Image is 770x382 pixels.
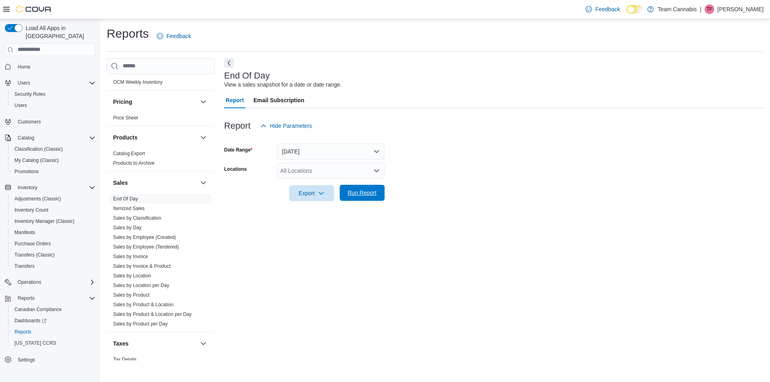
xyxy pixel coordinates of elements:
[107,149,215,171] div: Products
[705,4,714,14] div: Tom Finnigan
[14,117,95,127] span: Customers
[224,121,251,131] h3: Report
[11,144,95,154] span: Classification (Classic)
[18,357,35,363] span: Settings
[8,227,99,238] button: Manifests
[2,132,99,144] button: Catalog
[113,356,137,363] span: Tax Details
[14,354,95,364] span: Settings
[113,282,169,289] span: Sales by Location per Day
[14,102,27,109] span: Users
[113,205,145,212] span: Itemized Sales
[113,196,138,202] a: End Of Day
[113,302,174,307] a: Sales by Product & Location
[14,196,61,202] span: Adjustments (Classic)
[14,277,45,287] button: Operations
[226,92,244,108] span: Report
[14,78,95,88] span: Users
[11,228,95,237] span: Manifests
[113,79,162,85] a: OCM Weekly Inventory
[224,71,270,81] h3: End Of Day
[14,293,95,303] span: Reports
[2,77,99,89] button: Users
[2,277,99,288] button: Operations
[277,144,385,160] button: [DATE]
[8,166,99,177] button: Promotions
[224,58,234,68] button: Next
[11,156,95,165] span: My Catalog (Classic)
[11,89,95,99] span: Security Roles
[199,133,208,142] button: Products
[199,178,208,188] button: Sales
[11,216,95,226] span: Inventory Manager (Classic)
[113,340,129,348] h3: Taxes
[14,91,45,97] span: Security Roles
[113,263,170,269] a: Sales by Invoice & Product
[11,261,38,271] a: Transfers
[11,316,50,325] a: Dashboards
[257,118,315,134] button: Hide Parameters
[14,263,34,269] span: Transfers
[8,304,99,315] button: Canadian Compliance
[11,305,95,314] span: Canadian Compliance
[8,216,99,227] button: Inventory Manager (Classic)
[113,179,128,187] h3: Sales
[11,239,95,249] span: Purchase Orders
[348,189,377,197] span: Run Report
[14,329,31,335] span: Reports
[14,207,49,213] span: Inventory Count
[14,117,44,127] a: Customers
[18,135,34,141] span: Catalog
[107,355,215,377] div: Taxes
[11,101,95,110] span: Users
[11,156,62,165] a: My Catalog (Classic)
[107,113,215,126] div: Pricing
[113,292,150,298] a: Sales by Product
[8,315,99,326] a: Dashboards
[11,316,95,325] span: Dashboards
[11,205,52,215] a: Inventory Count
[14,78,33,88] button: Users
[373,168,380,174] button: Open list of options
[113,160,154,166] a: Products to Archive
[113,273,151,279] a: Sales by Location
[8,261,99,272] button: Transfers
[113,150,145,157] span: Catalog Export
[113,357,137,362] a: Tax Details
[14,183,95,192] span: Inventory
[113,234,176,240] a: Sales by Employee (Created)
[113,115,138,121] span: Price Sheet
[11,338,59,348] a: [US_STATE] CCRS
[11,250,58,260] a: Transfers (Classic)
[340,185,385,201] button: Run Report
[14,218,75,224] span: Inventory Manager (Classic)
[113,151,145,156] a: Catalog Export
[22,24,95,40] span: Load All Apps in [GEOGRAPHIC_DATA]
[113,311,192,317] a: Sales by Product & Location per Day
[11,338,95,348] span: Washington CCRS
[14,355,38,365] a: Settings
[8,144,99,155] button: Classification (Classic)
[8,89,99,100] button: Security Roles
[700,4,701,14] p: |
[199,339,208,348] button: Taxes
[717,4,764,14] p: [PERSON_NAME]
[107,26,149,42] h1: Reports
[113,244,179,250] a: Sales by Employee (Tendered)
[113,215,161,221] a: Sales by Classification
[8,326,99,338] button: Reports
[113,321,168,327] span: Sales by Product per Day
[14,183,41,192] button: Inventory
[18,295,34,301] span: Reports
[14,241,51,247] span: Purchase Orders
[11,205,95,215] span: Inventory Count
[253,92,304,108] span: Email Subscription
[113,253,148,260] span: Sales by Invoice
[14,62,34,72] a: Home
[113,224,142,231] span: Sales by Day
